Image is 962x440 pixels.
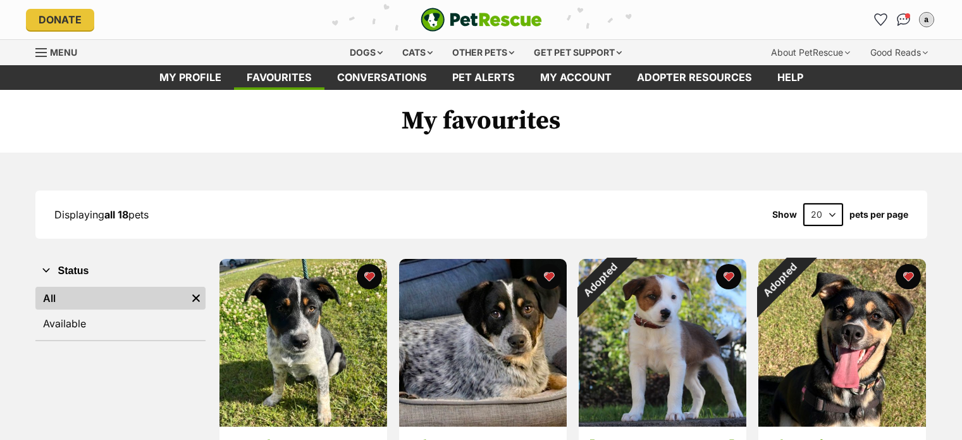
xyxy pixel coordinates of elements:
a: Adopted [758,417,926,429]
div: Cats [393,40,441,65]
button: Status [35,263,206,279]
button: My account [916,9,937,30]
img: Meela [219,259,387,427]
img: chat-41dd97257d64d25036548639549fe6c8038ab92f7586957e7f3b1b290dea8141.svg [897,13,910,26]
div: Dogs [341,40,392,65]
a: conversations [324,65,440,90]
a: Donate [26,9,94,30]
div: Good Reads [861,40,937,65]
span: Show [772,210,797,220]
a: All [35,287,187,310]
a: My account [527,65,624,90]
button: favourite [536,264,562,289]
a: Adopter resources [624,65,765,90]
a: Favourites [871,9,891,30]
strong: all 18 [104,208,128,221]
img: Shanti [758,259,926,427]
a: Favourites [234,65,324,90]
div: Other pets [443,40,523,65]
a: Adopted [579,417,746,429]
a: Pet alerts [440,65,527,90]
span: Displaying pets [54,208,149,221]
a: My profile [147,65,234,90]
div: Adopted [741,242,817,318]
button: favourite [896,264,921,289]
img: Bluey [399,259,567,427]
div: a [920,13,933,26]
div: About PetRescue [762,40,859,65]
span: Menu [50,47,77,58]
a: PetRescue [421,8,542,32]
button: favourite [716,264,741,289]
a: Available [35,312,206,335]
a: Conversations [894,9,914,30]
button: favourite [357,264,382,289]
label: pets per page [849,210,908,220]
div: Status [35,284,206,340]
a: Remove filter [187,287,206,310]
img: logo-e224e6f780fb5917bec1dbf3a21bbac754714ae5b6737aabdf751b685950b380.svg [421,8,542,32]
a: Menu [35,40,86,63]
div: Get pet support [525,40,631,65]
div: Adopted [562,242,637,318]
img: Womble [579,259,746,427]
a: Help [765,65,816,90]
ul: Account quick links [871,9,937,30]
